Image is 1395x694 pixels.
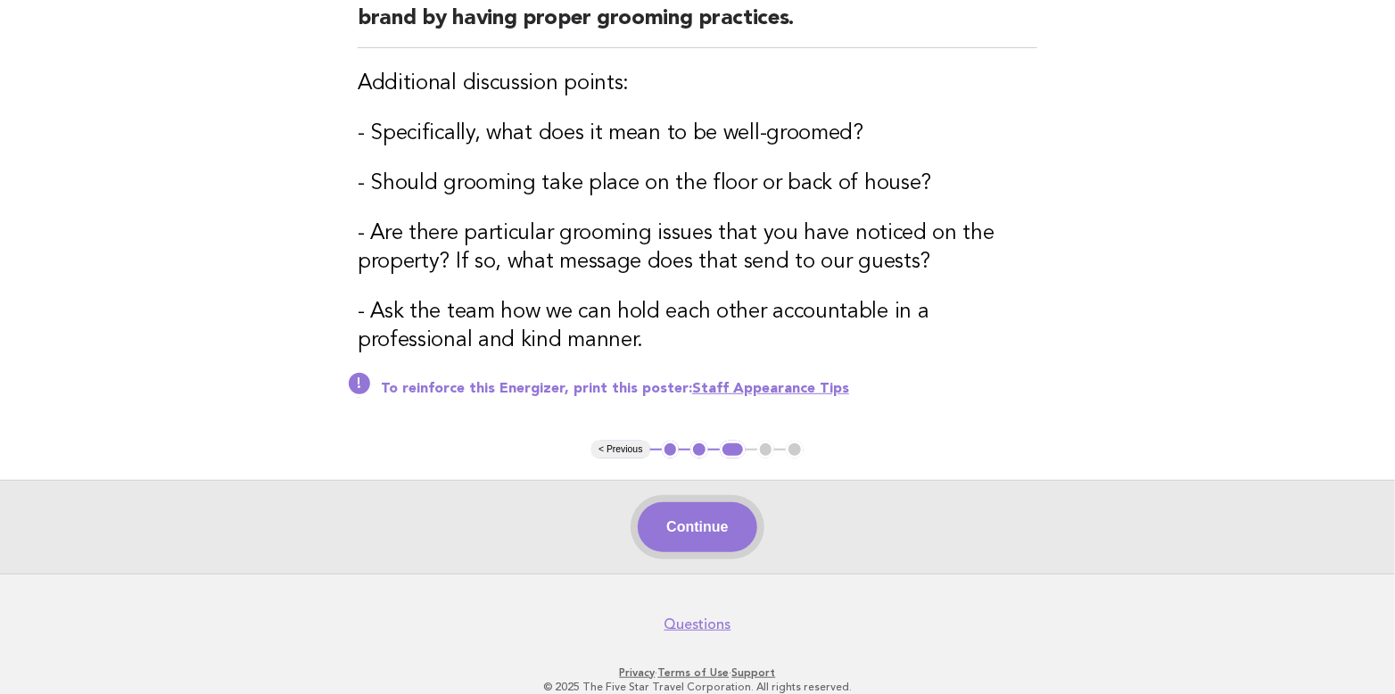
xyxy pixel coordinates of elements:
[358,169,1037,198] h3: - Should grooming take place on the floor or back of house?
[692,382,849,396] a: Staff Appearance Tips
[381,380,1037,398] p: To reinforce this Energizer, print this poster:
[358,120,1037,148] h3: - Specifically, what does it mean to be well-groomed?
[591,441,649,459] button: < Previous
[152,680,1243,694] p: © 2025 The Five Star Travel Corporation. All rights reserved.
[358,219,1037,277] h3: - Are there particular grooming issues that you have noticed on the property? If so, what message...
[638,502,756,552] button: Continue
[152,665,1243,680] p: · ·
[358,70,1037,98] h3: Additional discussion points:
[358,298,1037,355] h3: - Ask the team how we can hold each other accountable in a professional and kind manner.
[662,441,680,459] button: 1
[658,666,730,679] a: Terms of Use
[620,666,656,679] a: Privacy
[690,441,708,459] button: 2
[720,441,746,459] button: 3
[664,616,731,633] a: Questions
[732,666,776,679] a: Support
